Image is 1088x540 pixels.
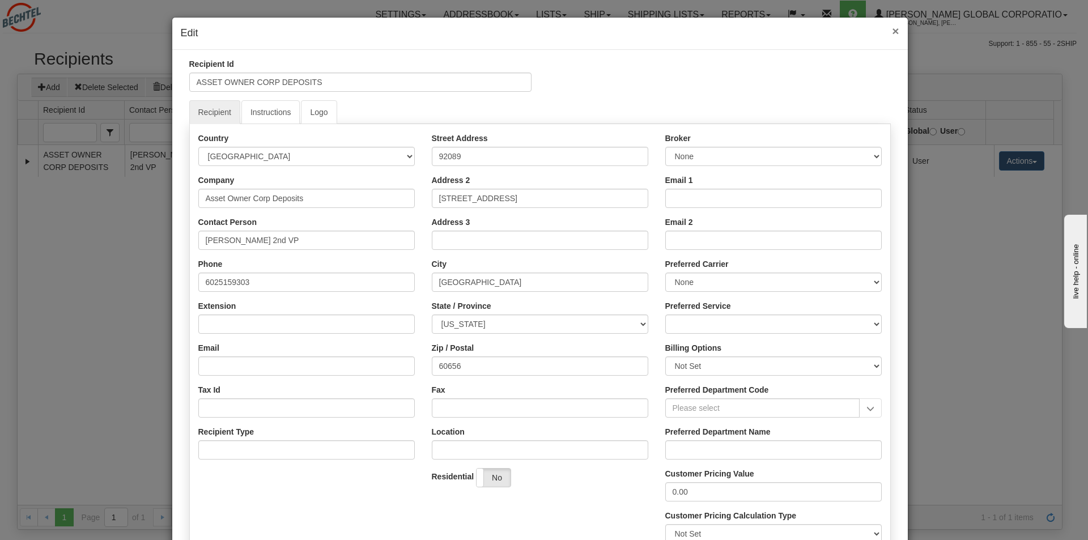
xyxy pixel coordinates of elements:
[432,342,474,354] label: Zip / Postal
[665,510,797,521] label: Customer Pricing Calculation Type
[892,24,899,37] span: ×
[198,216,257,228] label: Contact Person
[189,100,240,124] a: Recipient
[198,426,254,437] label: Recipient Type
[198,175,235,186] label: Company
[665,133,691,144] label: Broker
[665,175,693,186] label: Email 1
[181,26,899,41] h4: Edit
[477,469,511,487] label: No
[8,10,105,18] div: live help - online
[432,258,447,270] label: City
[665,398,860,418] input: Please select
[198,258,223,270] label: Phone
[198,300,236,312] label: Extension
[665,300,731,312] label: Preferred Service
[432,175,470,186] label: Address 2
[432,300,491,312] label: State / Province
[665,384,769,396] label: Preferred Department Code
[198,133,229,144] label: Country
[665,216,693,228] label: Email 2
[189,58,234,70] label: Recipient Id
[301,100,337,124] a: Logo
[198,342,219,354] label: Email
[432,133,488,144] label: Street Address
[665,468,754,479] label: Customer Pricing Value
[198,384,220,396] label: Tax Id
[432,216,470,228] label: Address 3
[665,342,722,354] label: Billing Options
[432,471,474,482] label: Residential
[892,25,899,37] button: Close
[665,258,729,270] label: Preferred Carrier
[665,426,771,437] label: Preferred Department Name
[432,384,445,396] label: Fax
[1062,212,1087,328] iframe: chat widget
[241,100,300,124] a: Instructions
[432,426,465,437] label: Location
